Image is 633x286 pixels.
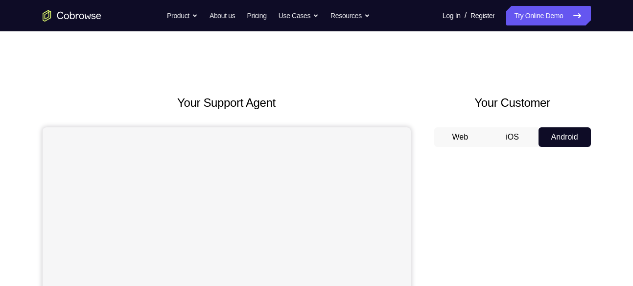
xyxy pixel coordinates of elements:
button: iOS [486,127,539,147]
a: Pricing [247,6,266,25]
a: Go to the home page [43,10,101,22]
h2: Your Support Agent [43,94,411,112]
button: Android [539,127,591,147]
span: / [465,10,467,22]
a: Register [470,6,494,25]
a: Log In [443,6,461,25]
h2: Your Customer [434,94,591,112]
a: Try Online Demo [506,6,590,25]
a: About us [210,6,235,25]
button: Use Cases [279,6,319,25]
button: Resources [330,6,370,25]
button: Product [167,6,198,25]
button: Web [434,127,487,147]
